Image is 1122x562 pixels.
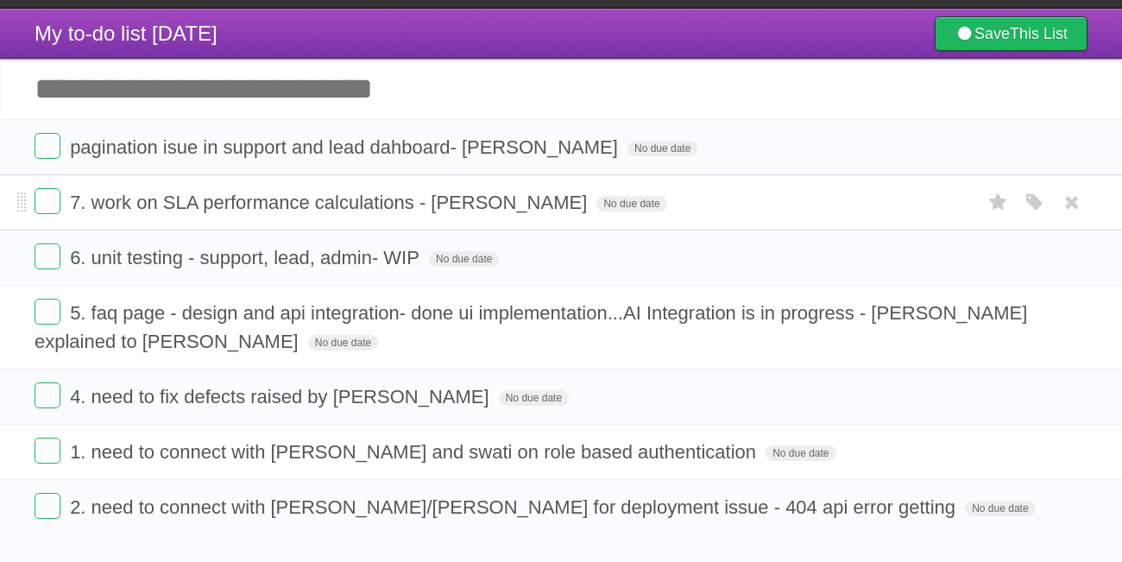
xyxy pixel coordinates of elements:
label: Done [35,243,60,269]
label: Done [35,382,60,408]
span: pagination isue in support and lead dahboard- [PERSON_NAME] [70,136,622,158]
span: No due date [965,501,1035,516]
span: My to-do list [DATE] [35,22,217,45]
span: 4. need to fix defects raised by [PERSON_NAME] [70,386,493,407]
span: No due date [596,196,666,212]
span: No due date [766,445,835,461]
span: 1. need to connect with [PERSON_NAME] and swati on role based authentication [70,441,760,463]
span: No due date [429,251,499,267]
span: 7. work on SLA performance calculations - [PERSON_NAME] [70,192,591,213]
span: 6. unit testing - support, lead, admin- WIP [70,247,424,268]
label: Star task [982,188,1015,217]
span: No due date [308,335,378,350]
span: 5. faq page - design and api integration- done ui implementation...AI Integration is in progress ... [35,302,1027,352]
label: Done [35,133,60,159]
label: Done [35,493,60,519]
span: No due date [499,390,569,406]
label: Done [35,438,60,464]
b: This List [1010,25,1068,42]
span: No due date [627,141,697,156]
label: Done [35,188,60,214]
label: Done [35,299,60,325]
span: 2. need to connect with [PERSON_NAME]/[PERSON_NAME] for deployment issue - 404 api error getting [70,496,960,518]
a: SaveThis List [935,16,1087,51]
